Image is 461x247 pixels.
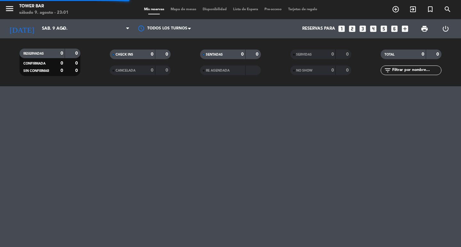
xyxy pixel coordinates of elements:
[199,8,230,11] span: Disponibilidad
[230,8,261,11] span: Lista de Espera
[116,53,133,56] span: CHECK INS
[241,52,244,57] strong: 0
[337,25,346,33] i: looks_one
[348,25,356,33] i: looks_two
[19,10,69,16] div: sábado 9. agosto - 23:01
[331,68,334,73] strong: 0
[166,68,169,73] strong: 0
[346,68,350,73] strong: 0
[302,26,335,31] span: Reservas para
[256,52,260,57] strong: 0
[61,51,63,56] strong: 0
[75,68,79,73] strong: 0
[5,4,14,16] button: menu
[392,67,441,74] input: Filtrar por nombre...
[384,66,392,74] i: filter_list
[141,8,167,11] span: Mis reservas
[285,8,320,11] span: Tarjetas de regalo
[23,62,45,65] span: CONFIRMADA
[426,5,434,13] i: turned_in_not
[206,53,223,56] span: SENTADAS
[435,19,456,38] div: LOG OUT
[421,25,428,33] span: print
[380,25,388,33] i: looks_5
[392,5,400,13] i: add_circle_outline
[23,52,44,55] span: RESERVADAS
[5,4,14,13] i: menu
[422,52,424,57] strong: 0
[409,5,417,13] i: exit_to_app
[116,69,135,72] span: CANCELADA
[151,52,153,57] strong: 0
[23,69,49,73] span: SIN CONFIRMAR
[296,69,312,72] span: NO SHOW
[151,68,153,73] strong: 0
[436,52,440,57] strong: 0
[390,25,399,33] i: looks_6
[60,25,67,33] i: arrow_drop_down
[75,61,79,66] strong: 0
[442,25,449,33] i: power_settings_new
[444,5,451,13] i: search
[5,22,39,36] i: [DATE]
[19,3,69,10] div: Tower Bar
[75,51,79,56] strong: 0
[61,68,63,73] strong: 0
[167,8,199,11] span: Mapa de mesas
[346,52,350,57] strong: 0
[166,52,169,57] strong: 0
[206,69,230,72] span: RE AGENDADA
[331,52,334,57] strong: 0
[61,61,63,66] strong: 0
[369,25,377,33] i: looks_4
[359,25,367,33] i: looks_3
[401,25,409,33] i: add_box
[384,53,394,56] span: TOTAL
[296,53,312,56] span: SERVIDAS
[261,8,285,11] span: Pre-acceso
